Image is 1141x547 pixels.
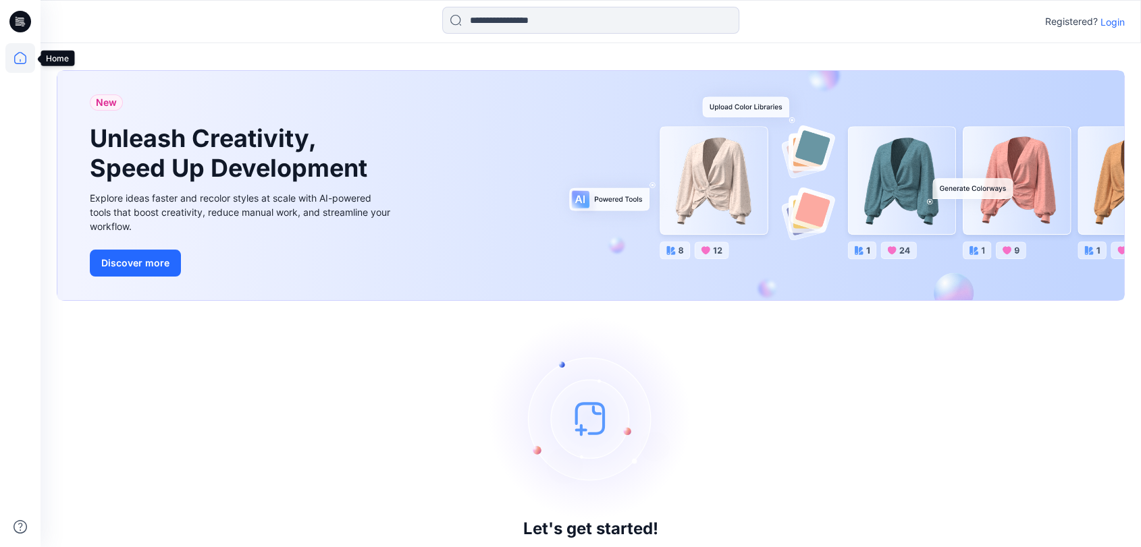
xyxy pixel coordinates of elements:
[1100,15,1125,29] p: Login
[90,191,394,233] div: Explore ideas faster and recolor styles at scale with AI-powered tools that boost creativity, red...
[523,519,658,538] h3: Let's get started!
[90,250,181,277] button: Discover more
[96,94,117,111] span: New
[90,124,373,182] h1: Unleash Creativity, Speed Up Development
[90,250,394,277] a: Discover more
[489,317,692,519] img: empty-state-image.svg
[1045,13,1098,30] p: Registered?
